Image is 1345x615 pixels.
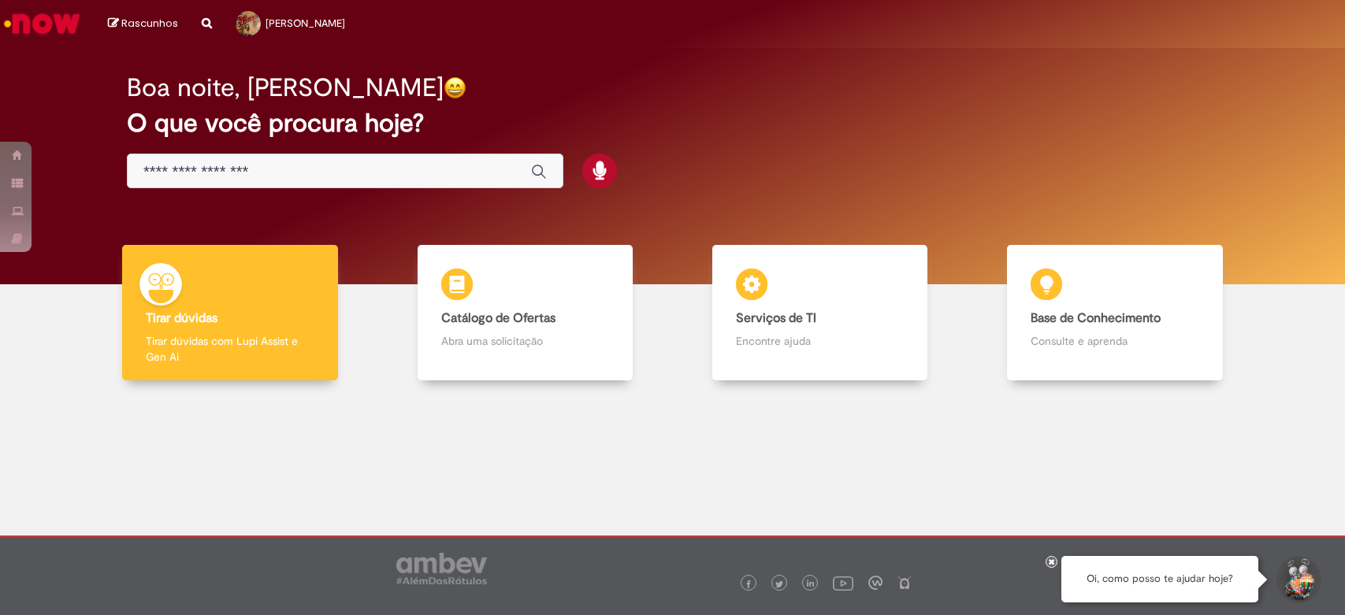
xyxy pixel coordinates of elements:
a: Serviços de TI Encontre ajuda [673,245,968,381]
img: logo_footer_naosei.png [897,576,912,590]
p: Tirar dúvidas com Lupi Assist e Gen Ai [146,333,314,365]
img: logo_footer_facebook.png [745,580,752,588]
div: Oi, como posso te ajudar hoje? [1061,556,1258,602]
img: happy-face.png [444,76,466,99]
b: Tirar dúvidas [146,310,217,326]
a: Rascunhos [108,17,178,31]
img: logo_footer_youtube.png [833,572,853,593]
p: Encontre ajuda [736,333,904,349]
b: Serviços de TI [736,310,816,326]
b: Catálogo de Ofertas [441,310,555,326]
img: logo_footer_linkedin.png [807,580,815,589]
a: Tirar dúvidas Tirar dúvidas com Lupi Assist e Gen Ai [83,245,377,381]
a: Catálogo de Ofertas Abra uma solicitação [377,245,672,381]
p: Consulte e aprenda [1031,333,1198,349]
b: Base de Conhecimento [1031,310,1161,326]
img: logo_footer_ambev_rotulo_gray.png [396,553,487,584]
h2: O que você procura hoje? [127,109,1218,137]
h2: Boa noite, [PERSON_NAME] [127,74,444,102]
img: ServiceNow [2,8,83,39]
span: Rascunhos [121,16,178,31]
p: Abra uma solicitação [441,333,609,349]
img: logo_footer_workplace.png [868,576,882,590]
span: [PERSON_NAME] [266,17,345,30]
img: logo_footer_twitter.png [775,580,783,588]
a: Base de Conhecimento Consulte e aprenda [968,245,1262,381]
button: Iniciar Conversa de Suporte [1274,556,1321,603]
